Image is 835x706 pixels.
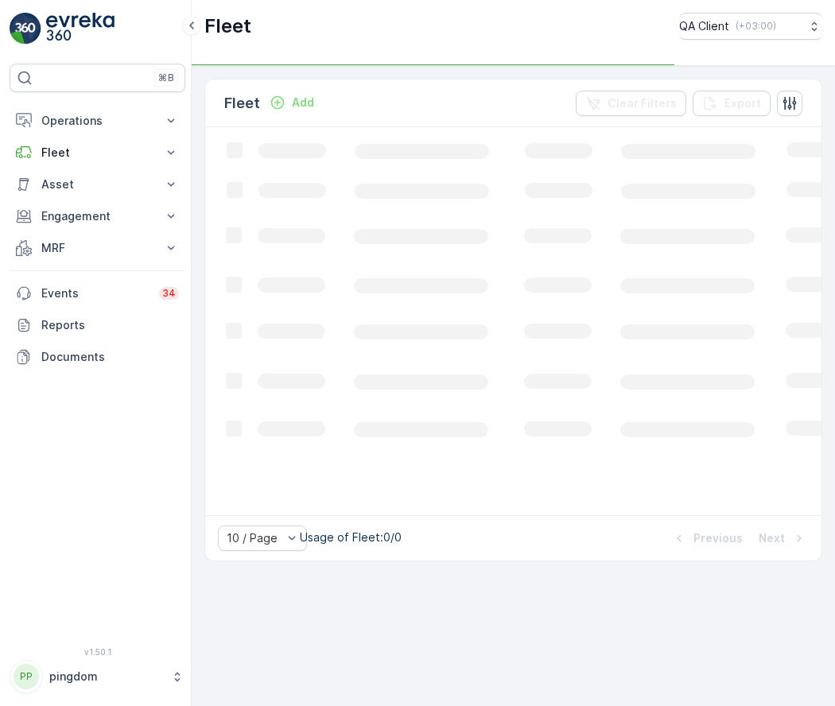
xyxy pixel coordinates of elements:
[10,647,185,657] span: v 1.50.1
[679,13,822,40] button: QA Client(+03:00)
[41,113,153,129] p: Operations
[10,105,185,137] button: Operations
[10,309,185,341] a: Reports
[41,285,150,301] p: Events
[224,92,260,114] p: Fleet
[693,530,743,546] p: Previous
[10,277,185,309] a: Events34
[10,660,185,693] button: PPpingdom
[46,13,115,45] img: logo_light-DOdMpM7g.png
[736,20,776,33] p: ( +03:00 )
[576,91,686,116] button: Clear Filters
[757,529,809,548] button: Next
[41,145,153,161] p: Fleet
[263,93,320,112] button: Add
[10,341,185,373] a: Documents
[10,232,185,264] button: MRF
[693,91,771,116] button: Export
[41,317,179,333] p: Reports
[158,72,174,84] p: ⌘B
[41,349,179,365] p: Documents
[10,200,185,232] button: Engagement
[41,240,153,256] p: MRF
[300,529,402,545] p: Usage of Fleet : 0/0
[292,95,314,111] p: Add
[679,18,729,34] p: QA Client
[759,530,785,546] p: Next
[49,669,163,685] p: pingdom
[10,13,41,45] img: logo
[204,14,251,39] p: Fleet
[670,529,744,548] button: Previous
[41,208,153,224] p: Engagement
[41,176,153,192] p: Asset
[724,95,761,111] p: Export
[10,137,185,169] button: Fleet
[162,287,176,300] p: 34
[608,95,677,111] p: Clear Filters
[14,664,39,689] div: PP
[10,169,185,200] button: Asset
